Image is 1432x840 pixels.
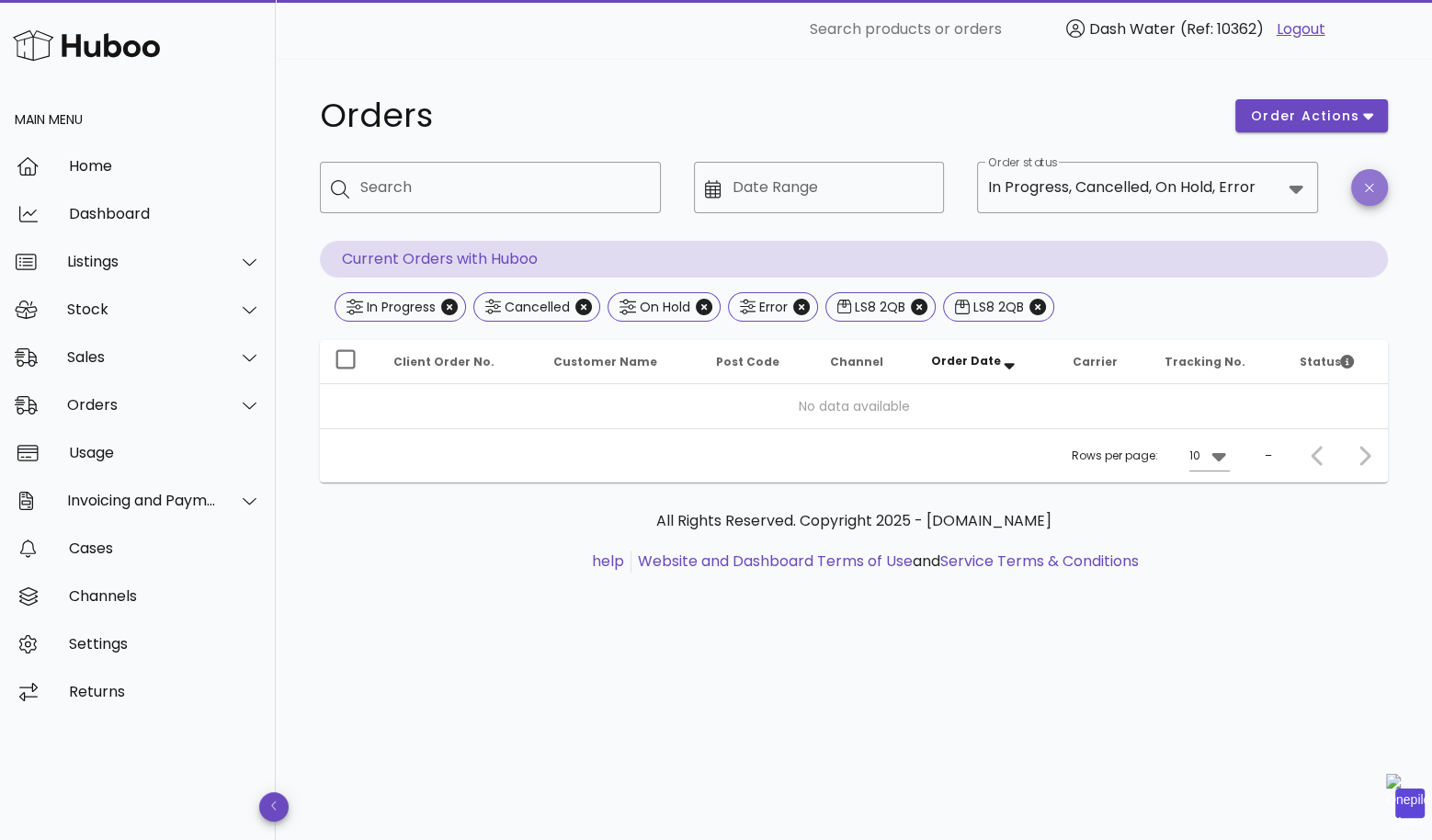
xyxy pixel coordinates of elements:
p: All Rights Reserved. Copyright 2025 - [DOMAIN_NAME] [335,510,1373,532]
th: Status [1284,340,1388,384]
img: Huboo Logo [13,26,160,65]
button: Close [696,299,712,315]
div: On Hold [636,298,690,316]
div: Returns [69,683,261,700]
span: Post Code [716,354,779,369]
span: Channel [830,354,883,369]
span: Status [1299,354,1354,369]
span: order actions [1250,107,1360,126]
div: Error [1219,179,1256,196]
div: Sales [67,348,217,366]
p: Current Orders with Huboo [320,241,1388,278]
div: 10Rows per page: [1189,441,1230,471]
th: Channel [815,340,916,384]
div: Invoicing and Payments [67,492,217,509]
button: order actions [1235,99,1388,132]
button: Close [911,299,927,315]
div: In Progress, [988,179,1072,196]
div: Rows per page: [1072,429,1230,482]
div: Dashboard [69,205,261,222]
span: Tracking No. [1164,354,1244,369]
a: Logout [1277,18,1325,40]
div: – [1265,448,1272,464]
div: Stock [67,301,217,318]
span: (Ref: 10362) [1180,18,1264,40]
span: Dash Water [1089,18,1176,40]
a: help [592,551,624,572]
button: Close [441,299,458,315]
div: Error [756,298,788,316]
span: Client Order No. [393,354,494,369]
div: Cases [69,539,261,557]
th: Carrier [1058,340,1149,384]
div: LS8 2QB [970,298,1024,316]
td: No data available [320,384,1388,428]
a: Service Terms & Conditions [940,551,1139,572]
span: Order Date [931,353,1001,369]
button: Close [1029,299,1046,315]
a: Website and Dashboard Terms of Use [638,551,913,572]
div: In Progress [363,298,436,316]
label: Order status [988,156,1057,170]
div: Usage [69,444,261,461]
button: Close [575,299,592,315]
div: LS8 2QB [851,298,905,316]
div: On Hold, [1155,179,1215,196]
div: Settings [69,635,261,653]
th: Client Order No. [379,340,539,384]
span: Customer Name [553,354,657,369]
div: Order statusIn Progress,Cancelled,On Hold,Error [977,162,1318,213]
div: Listings [67,253,217,270]
button: Close [793,299,810,315]
div: Channels [69,587,261,605]
h1: Orders [320,99,1213,132]
div: Cancelled [501,298,570,316]
div: Home [69,157,261,175]
th: Post Code [701,340,815,384]
div: 10 [1189,448,1200,464]
span: Carrier [1073,354,1118,369]
th: Customer Name [539,340,701,384]
li: and [631,551,1139,573]
div: Cancelled, [1075,179,1152,196]
th: Tracking No. [1149,340,1284,384]
th: Order Date: Sorted descending. Activate to remove sorting. [916,340,1058,384]
div: Orders [67,396,217,414]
